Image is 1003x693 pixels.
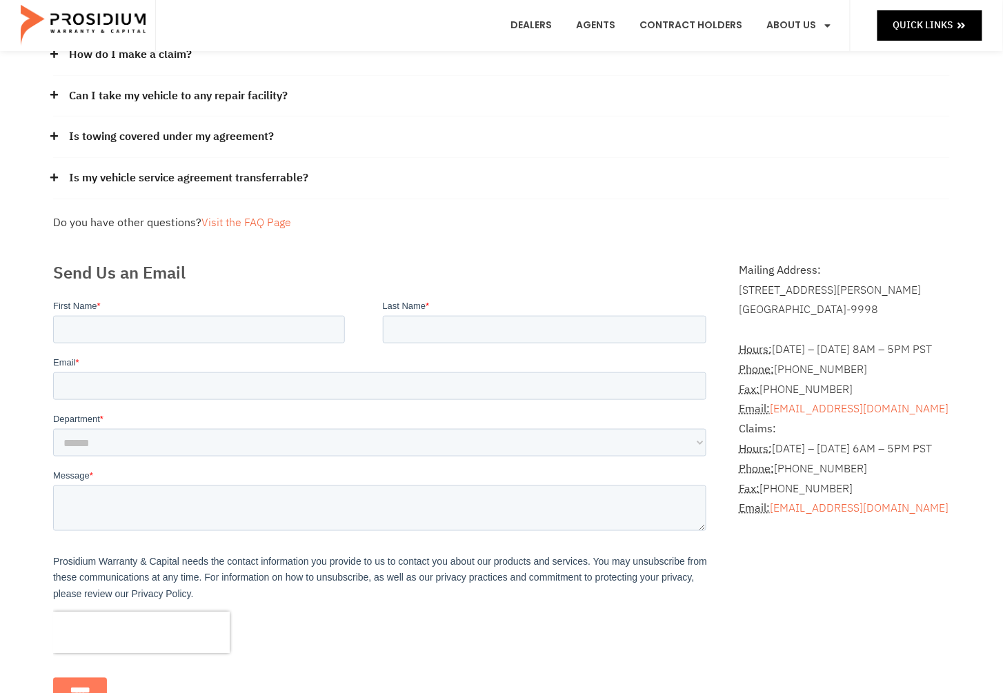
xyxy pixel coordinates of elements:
[201,214,291,231] a: Visit the FAQ Page
[739,401,771,417] abbr: Email Address
[739,461,775,477] strong: Phone:
[739,361,775,378] strong: Phone:
[53,34,950,76] div: How do I make a claim?
[739,320,950,519] address: [DATE] – [DATE] 8AM – 5PM PST [PHONE_NUMBER] [PHONE_NUMBER]
[53,261,712,285] h2: Send Us an Email
[739,262,822,279] b: Mailing Address:
[739,419,950,519] p: [DATE] – [DATE] 6AM – 5PM PST [PHONE_NUMBER] [PHONE_NUMBER]
[739,300,950,320] div: [GEOGRAPHIC_DATA]-9998
[69,127,274,147] a: Is towing covered under my agreement?
[739,500,771,516] abbr: Email Address
[53,76,950,117] div: Can I take my vehicle to any repair facility?
[69,45,192,65] a: How do I make a claim?
[739,441,773,457] abbr: Hours
[739,421,777,437] b: Claims:
[739,341,773,358] abbr: Hours
[739,381,760,398] strong: Fax:
[53,117,950,158] div: Is towing covered under my agreement?
[739,401,771,417] strong: Email:
[739,481,760,497] abbr: Fax
[739,441,773,457] strong: Hours:
[739,341,773,358] strong: Hours:
[53,213,950,233] div: Do you have other questions?
[739,281,950,301] div: [STREET_ADDRESS][PERSON_NAME]
[771,401,949,417] a: [EMAIL_ADDRESS][DOMAIN_NAME]
[69,168,308,188] a: Is my vehicle service agreement transferrable?
[739,461,775,477] abbr: Phone Number
[69,86,288,106] a: Can I take my vehicle to any repair facility?
[893,17,953,34] span: Quick Links
[739,500,771,516] strong: Email:
[877,10,982,40] a: Quick Links
[739,381,760,398] abbr: Fax
[739,361,775,378] abbr: Phone Number
[53,158,950,199] div: Is my vehicle service agreement transferrable?
[739,481,760,497] strong: Fax:
[771,500,949,516] a: [EMAIL_ADDRESS][DOMAIN_NAME]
